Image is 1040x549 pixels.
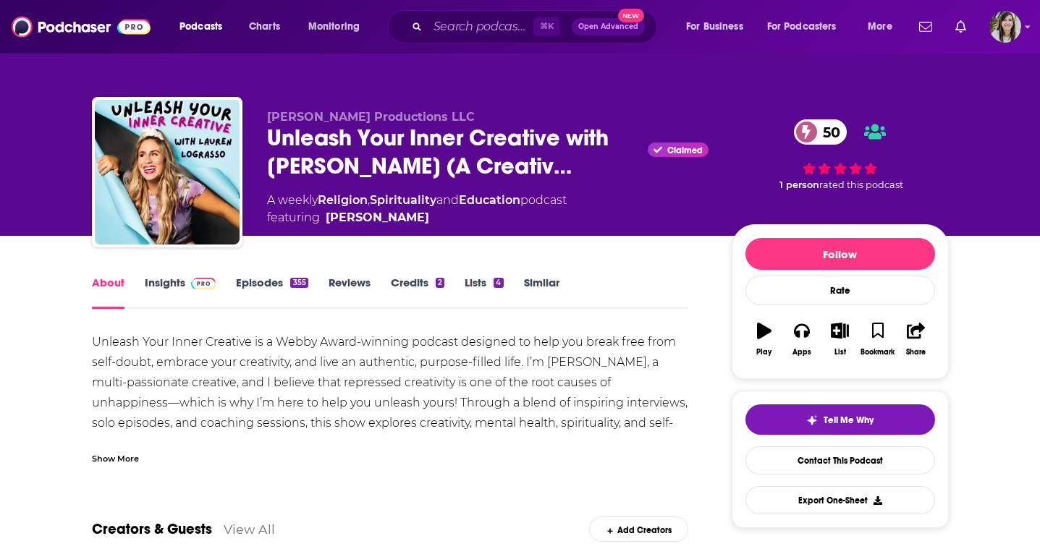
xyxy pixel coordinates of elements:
button: Apps [783,313,821,365]
span: 50 [808,119,847,145]
div: Play [756,348,771,357]
a: 50 [794,119,847,145]
span: [PERSON_NAME] Productions LLC [267,110,475,124]
span: , [368,193,370,207]
img: User Profile [989,11,1021,43]
a: Similar [524,276,559,309]
span: Logged in as devinandrade [989,11,1021,43]
button: Play [745,313,783,365]
button: open menu [169,15,241,38]
a: Religion [318,193,368,207]
span: For Business [686,17,743,37]
a: Contact This Podcast [745,446,935,474]
button: Export One-Sheet [745,486,935,514]
button: open menu [298,15,379,38]
span: ⌘ K [533,17,560,36]
img: Unleash Your Inner Creative with Lauren LoGrasso (A Creativity Podcast) [95,100,240,244]
span: Tell Me Why [824,414,874,426]
a: InsightsPodchaser Pro [145,276,216,309]
a: Charts [240,15,289,38]
div: Share [906,348,926,357]
a: Reviews [329,276,371,309]
a: Spirituality [370,193,436,207]
button: open menu [676,15,761,38]
button: Show profile menu [989,11,1021,43]
button: open menu [858,15,910,38]
span: 1 person [779,179,819,190]
div: List [834,348,846,357]
a: Education [459,193,520,207]
button: Bookmark [859,313,897,365]
div: Search podcasts, credits, & more... [402,10,671,43]
div: Apps [792,348,811,357]
a: Lauren LoGrasso [326,209,429,226]
img: Podchaser - Follow, Share and Rate Podcasts [12,13,151,41]
span: Monitoring [308,17,360,37]
div: Rate [745,276,935,305]
div: A weekly podcast [267,192,567,226]
a: Episodes355 [236,276,308,309]
span: and [436,193,459,207]
img: Podchaser Pro [191,278,216,289]
input: Search podcasts, credits, & more... [428,15,533,38]
a: Credits2 [391,276,444,309]
a: View All [224,522,275,537]
span: Open Advanced [578,23,638,30]
a: Show notifications dropdown [913,14,938,39]
span: Podcasts [179,17,222,37]
a: Show notifications dropdown [950,14,972,39]
button: List [821,313,858,365]
span: Claimed [667,147,703,154]
span: For Podcasters [767,17,837,37]
div: 50 1 personrated this podcast [732,110,949,200]
span: rated this podcast [819,179,903,190]
div: 355 [290,278,308,288]
div: 4 [494,278,503,288]
img: tell me why sparkle [806,414,818,426]
div: Add Creators [589,516,688,542]
a: Creators & Guests [92,520,212,538]
a: Lists4 [465,276,503,309]
button: Open AdvancedNew [572,18,645,35]
div: Bookmark [861,348,895,357]
button: Share [897,313,934,365]
div: 2 [436,278,444,288]
a: About [92,276,124,309]
button: open menu [758,15,858,38]
span: New [618,9,644,22]
button: tell me why sparkleTell Me Why [745,404,935,435]
span: More [868,17,892,37]
button: Follow [745,238,935,270]
span: featuring [267,209,567,226]
span: Charts [249,17,280,37]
